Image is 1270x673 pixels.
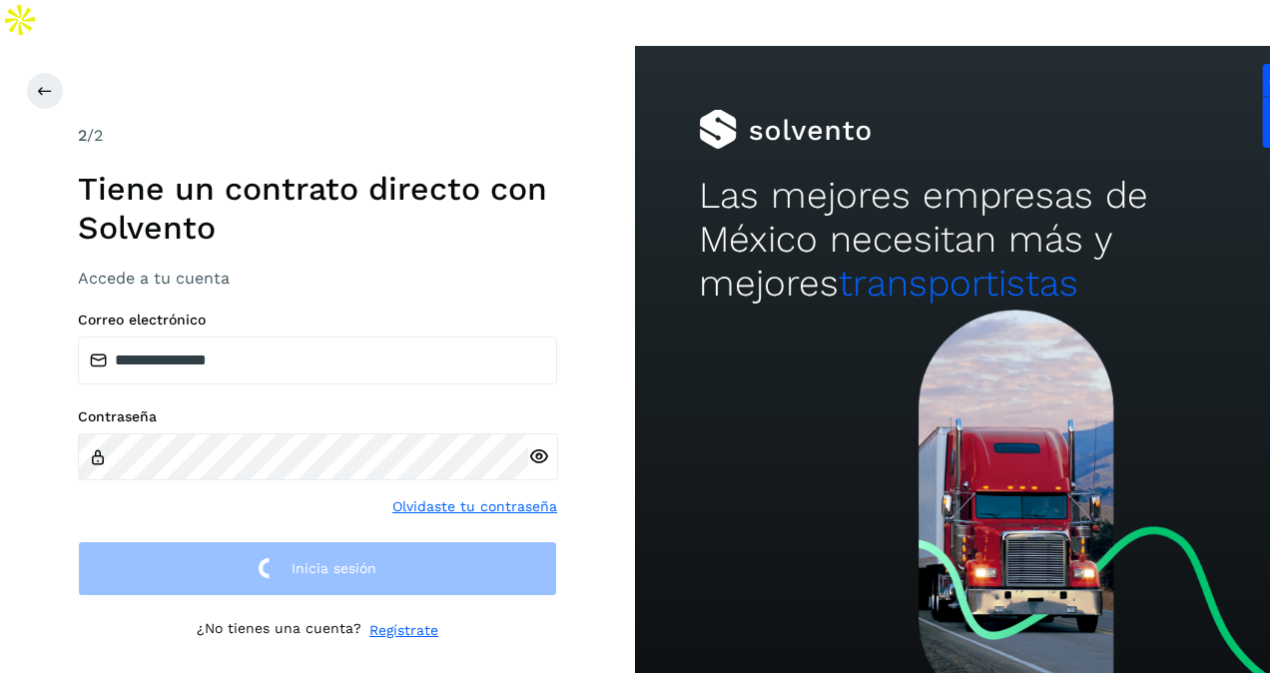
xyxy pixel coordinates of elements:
[197,620,361,641] p: ¿No tienes una cuenta?
[78,124,557,148] div: /2
[292,561,376,575] span: Inicia sesión
[699,174,1207,307] h2: Las mejores empresas de México necesitan más y mejores
[78,312,557,329] label: Correo electrónico
[78,408,557,425] label: Contraseña
[392,496,557,517] a: Olvidaste tu contraseña
[839,262,1078,305] span: transportistas
[369,620,438,641] a: Regístrate
[78,269,557,288] h3: Accede a tu cuenta
[78,170,557,247] h1: Tiene un contrato directo con Solvento
[78,541,557,596] button: Inicia sesión
[78,126,87,145] span: 2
